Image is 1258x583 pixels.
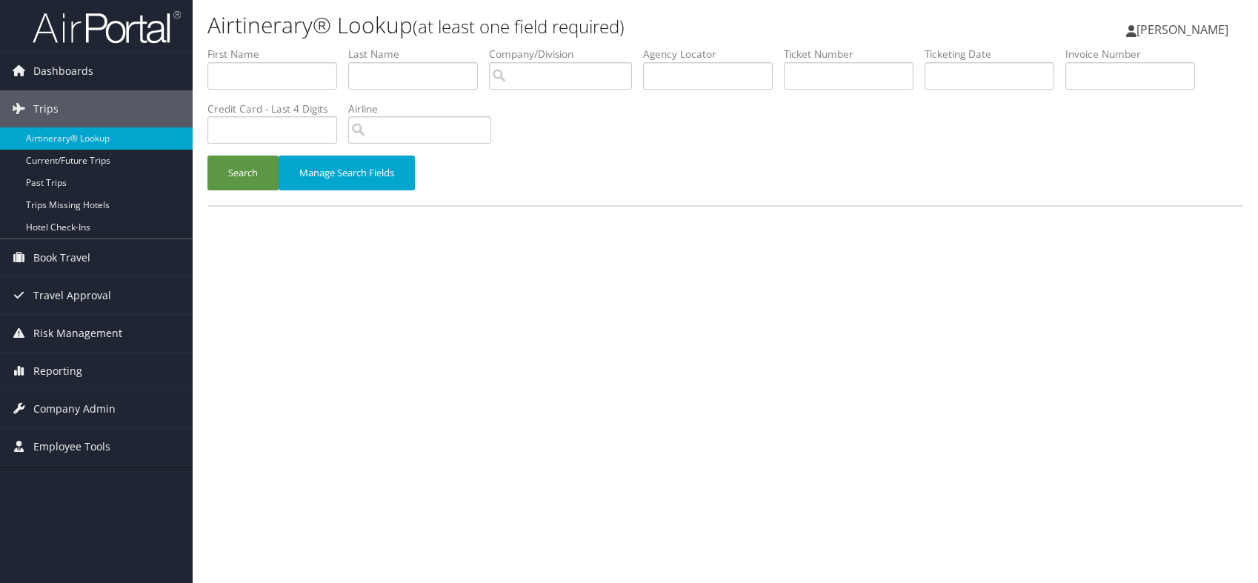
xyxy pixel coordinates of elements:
h1: Airtinerary® Lookup [207,10,898,41]
label: Invoice Number [1065,47,1206,61]
label: Last Name [348,47,489,61]
button: Manage Search Fields [279,156,415,190]
span: Travel Approval [33,277,111,314]
label: Ticketing Date [925,47,1065,61]
label: First Name [207,47,348,61]
span: [PERSON_NAME] [1136,21,1228,38]
span: Company Admin [33,390,116,427]
button: Search [207,156,279,190]
span: Book Travel [33,239,90,276]
label: Agency Locator [643,47,784,61]
label: Ticket Number [784,47,925,61]
label: Company/Division [489,47,643,61]
span: Reporting [33,353,82,390]
label: Airline [348,101,502,116]
a: [PERSON_NAME] [1126,7,1243,52]
label: Credit Card - Last 4 Digits [207,101,348,116]
span: Risk Management [33,315,122,352]
span: Employee Tools [33,428,110,465]
span: Dashboards [33,53,93,90]
span: Trips [33,90,59,127]
img: airportal-logo.png [33,10,181,44]
small: (at least one field required) [413,14,625,39]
